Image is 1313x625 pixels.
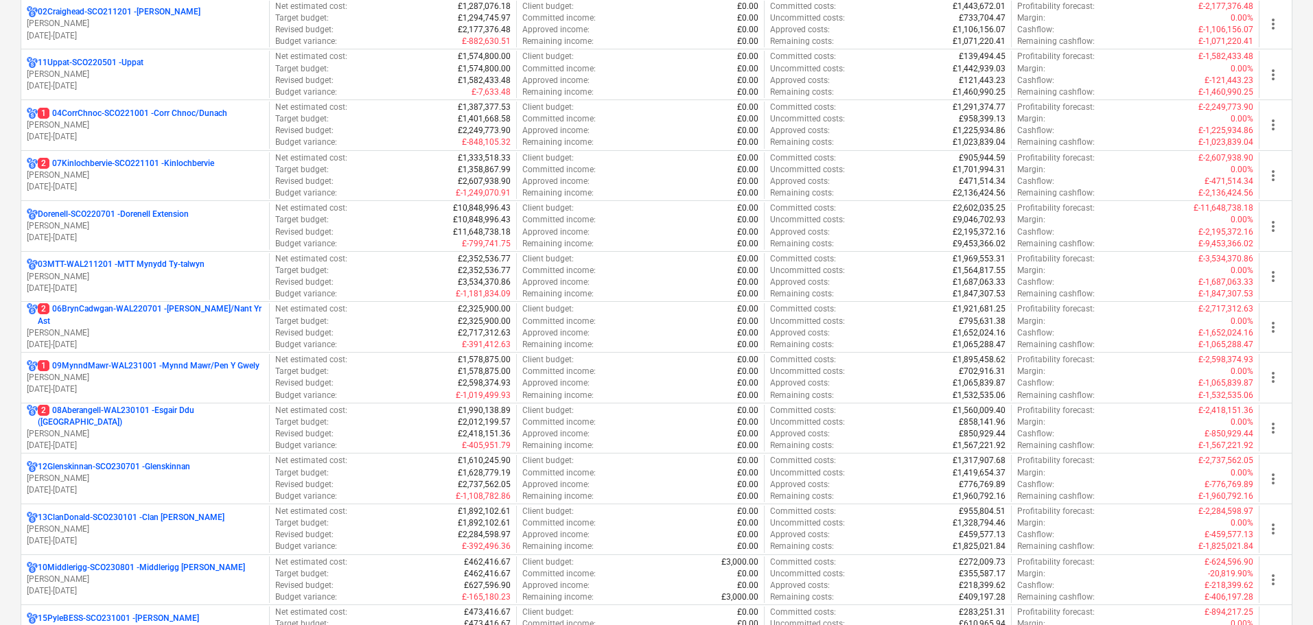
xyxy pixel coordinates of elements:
[38,158,214,169] p: 07Kinlochbervie-SCO221101 - Kinlochbervie
[38,405,264,428] p: 08Aberangell-WAL230101 - Esgair Ddu ([GEOGRAPHIC_DATA])
[38,405,49,416] span: 2
[959,75,1006,86] p: £121,443.23
[27,303,264,351] div: 206BrynCadwgan-WAL220701 -[PERSON_NAME]/Nant Yr Ast[PERSON_NAME][DATE]-[DATE]
[453,226,511,238] p: £11,648,738.18
[737,238,758,250] p: £0.00
[522,214,596,226] p: Committed income :
[522,125,590,137] p: Approved income :
[737,24,758,36] p: £0.00
[1017,214,1045,226] p: Margin :
[275,339,337,351] p: Budget variance :
[522,12,596,24] p: Committed income :
[953,253,1006,265] p: £1,969,553.31
[275,75,334,86] p: Revised budget :
[458,316,511,327] p: £2,325,900.00
[1265,167,1281,184] span: more_vert
[959,12,1006,24] p: £733,704.47
[1198,51,1253,62] p: £-1,582,433.48
[953,226,1006,238] p: £2,195,372.16
[1231,214,1253,226] p: 0.00%
[458,276,511,288] p: £3,534,370.86
[1231,63,1253,75] p: 0.00%
[522,86,594,98] p: Remaining income :
[953,63,1006,75] p: £1,442,939.03
[737,75,758,86] p: £0.00
[770,102,836,113] p: Committed costs :
[275,214,329,226] p: Target budget :
[953,36,1006,47] p: £1,071,220.41
[959,152,1006,164] p: £905,944.59
[1017,288,1095,300] p: Remaining cashflow :
[770,51,836,62] p: Committed costs :
[27,360,264,395] div: 109MynndMawr-WAL231001 -Mynnd Mawr/Pen Y Gwely[PERSON_NAME][DATE]-[DATE]
[770,75,830,86] p: Approved costs :
[275,102,347,113] p: Net estimated cost :
[27,220,264,232] p: [PERSON_NAME]
[462,36,511,47] p: £-882,630.51
[770,327,830,339] p: Approved costs :
[38,108,227,119] p: 04CorrChnoc-SCO221001 - Corr Chnoc/Dunach
[770,152,836,164] p: Committed costs :
[275,265,329,276] p: Target budget :
[27,6,38,18] div: Project has multi currencies enabled
[953,303,1006,315] p: £1,921,681.25
[1265,369,1281,386] span: more_vert
[38,613,199,624] p: 15PyleBESS-SCO231001 - [PERSON_NAME]
[737,265,758,276] p: £0.00
[522,113,596,125] p: Committed income :
[27,18,264,30] p: [PERSON_NAME]
[38,303,264,327] p: 06BrynCadwgan-WAL220701 - [PERSON_NAME]/Nant Yr Ast
[1198,102,1253,113] p: £-2,249,773.90
[27,69,264,80] p: [PERSON_NAME]
[458,253,511,265] p: £2,352,536.77
[522,238,594,250] p: Remaining income :
[472,86,511,98] p: £-7,633.48
[770,125,830,137] p: Approved costs :
[456,288,511,300] p: £-1,181,834.09
[1265,319,1281,335] span: more_vert
[1017,12,1045,24] p: Margin :
[737,202,758,214] p: £0.00
[27,158,264,193] div: 207Kinlochbervie-SCO221101 -Kinlochbervie[PERSON_NAME][DATE]-[DATE]
[275,303,347,315] p: Net estimated cost :
[275,176,334,187] p: Revised budget :
[953,238,1006,250] p: £9,453,366.02
[275,12,329,24] p: Target budget :
[27,108,264,143] div: 104CorrChnoc-SCO221001 -Corr Chnoc/Dunach[PERSON_NAME][DATE]-[DATE]
[27,372,264,384] p: [PERSON_NAME]
[959,51,1006,62] p: £139,494.45
[1265,67,1281,83] span: more_vert
[737,86,758,98] p: £0.00
[27,283,264,294] p: [DATE] - [DATE]
[770,288,834,300] p: Remaining costs :
[458,152,511,164] p: £1,333,518.33
[522,187,594,199] p: Remaining income :
[1017,102,1095,113] p: Profitability forecast :
[737,226,758,238] p: £0.00
[770,303,836,315] p: Committed costs :
[737,164,758,176] p: £0.00
[27,108,38,119] div: Project has multi currencies enabled
[1198,152,1253,164] p: £-2,607,938.90
[1017,152,1095,164] p: Profitability forecast :
[770,253,836,265] p: Committed costs :
[953,86,1006,98] p: £1,460,990.25
[770,265,845,276] p: Uncommitted costs :
[953,276,1006,288] p: £1,687,063.33
[458,63,511,75] p: £1,574,800.00
[770,1,836,12] p: Committed costs :
[27,169,264,181] p: [PERSON_NAME]
[953,137,1006,148] p: £1,023,839.04
[1265,117,1281,133] span: more_vert
[38,108,49,119] span: 1
[27,562,264,597] div: 10Middlerigg-SCO230801 -Middlerigg [PERSON_NAME][PERSON_NAME][DATE]-[DATE]
[1198,1,1253,12] p: £-2,177,376.48
[38,57,143,69] p: 11Uppat-SCO220501 - Uppat
[737,276,758,288] p: £0.00
[522,102,574,113] p: Client budget :
[38,562,245,574] p: 10Middlerigg-SCO230801 - Middlerigg [PERSON_NAME]
[27,461,38,473] div: Project has multi currencies enabled
[27,473,264,484] p: [PERSON_NAME]
[770,214,845,226] p: Uncommitted costs :
[1198,288,1253,300] p: £-1,847,307.53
